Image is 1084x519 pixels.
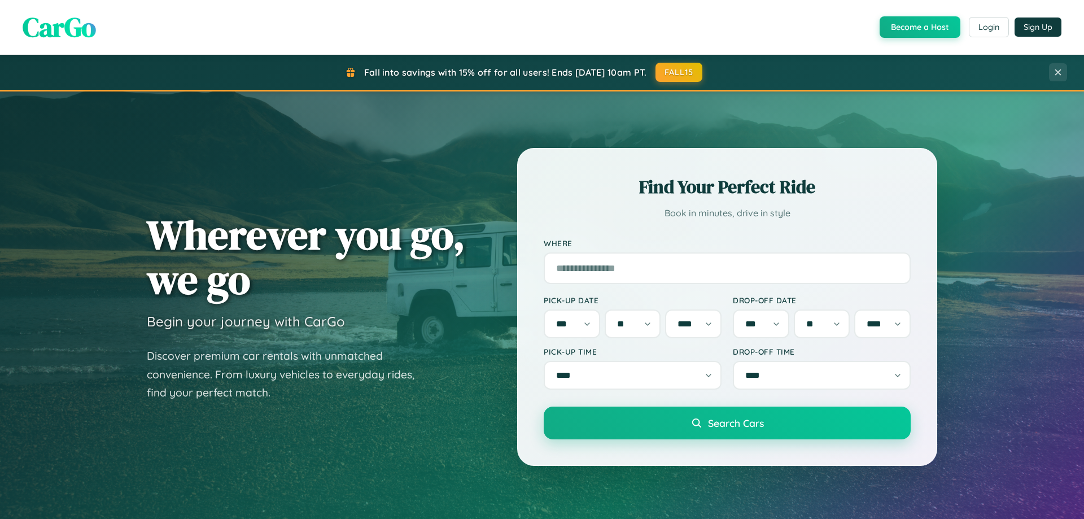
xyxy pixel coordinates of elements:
h3: Begin your journey with CarGo [147,313,345,330]
button: Search Cars [544,407,911,439]
p: Discover premium car rentals with unmatched convenience. From luxury vehicles to everyday rides, ... [147,347,429,402]
button: Become a Host [880,16,960,38]
label: Where [544,238,911,248]
h2: Find Your Perfect Ride [544,175,911,199]
label: Drop-off Date [733,295,911,305]
button: Login [969,17,1009,37]
button: FALL15 [655,63,703,82]
label: Pick-up Date [544,295,722,305]
p: Book in minutes, drive in style [544,205,911,221]
label: Pick-up Time [544,347,722,356]
button: Sign Up [1015,18,1061,37]
h1: Wherever you go, we go [147,212,465,302]
span: Search Cars [708,417,764,429]
span: CarGo [23,8,96,46]
label: Drop-off Time [733,347,911,356]
span: Fall into savings with 15% off for all users! Ends [DATE] 10am PT. [364,67,647,78]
